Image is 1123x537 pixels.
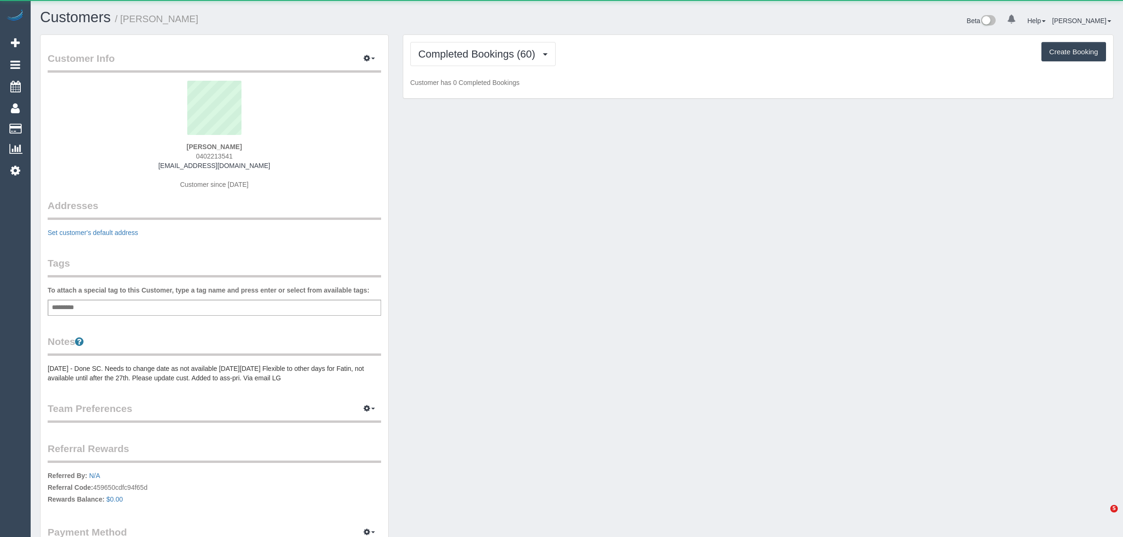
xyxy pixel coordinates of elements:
label: Referral Code: [48,483,93,492]
span: 0402213541 [196,152,233,160]
span: Customer since [DATE] [180,181,249,188]
a: Set customer's default address [48,229,138,236]
legend: Tags [48,256,381,277]
img: Automaid Logo [6,9,25,23]
button: Create Booking [1041,42,1106,62]
a: $0.00 [107,495,123,503]
legend: Team Preferences [48,402,381,423]
iframe: Intercom live chat [1091,505,1114,528]
a: [PERSON_NAME] [1052,17,1111,25]
small: / [PERSON_NAME] [115,14,199,24]
legend: Referral Rewards [48,442,381,463]
pre: [DATE] - Done SC. Needs to change date as not available [DATE][DATE] Flexible to other days for F... [48,364,381,383]
p: 459650cdfc94f65d [48,471,381,506]
legend: Customer Info [48,51,381,73]
label: Referred By: [48,471,87,480]
label: Rewards Balance: [48,495,105,504]
span: Completed Bookings (60) [418,48,540,60]
a: Customers [40,9,111,25]
button: Completed Bookings (60) [410,42,556,66]
a: Help [1027,17,1046,25]
span: 5 [1110,505,1118,512]
a: Beta [967,17,996,25]
strong: [PERSON_NAME] [187,143,242,151]
img: New interface [980,15,996,27]
a: [EMAIL_ADDRESS][DOMAIN_NAME] [158,162,270,169]
label: To attach a special tag to this Customer, type a tag name and press enter or select from availabl... [48,285,369,295]
p: Customer has 0 Completed Bookings [410,78,1106,87]
legend: Notes [48,335,381,356]
a: N/A [89,472,100,479]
